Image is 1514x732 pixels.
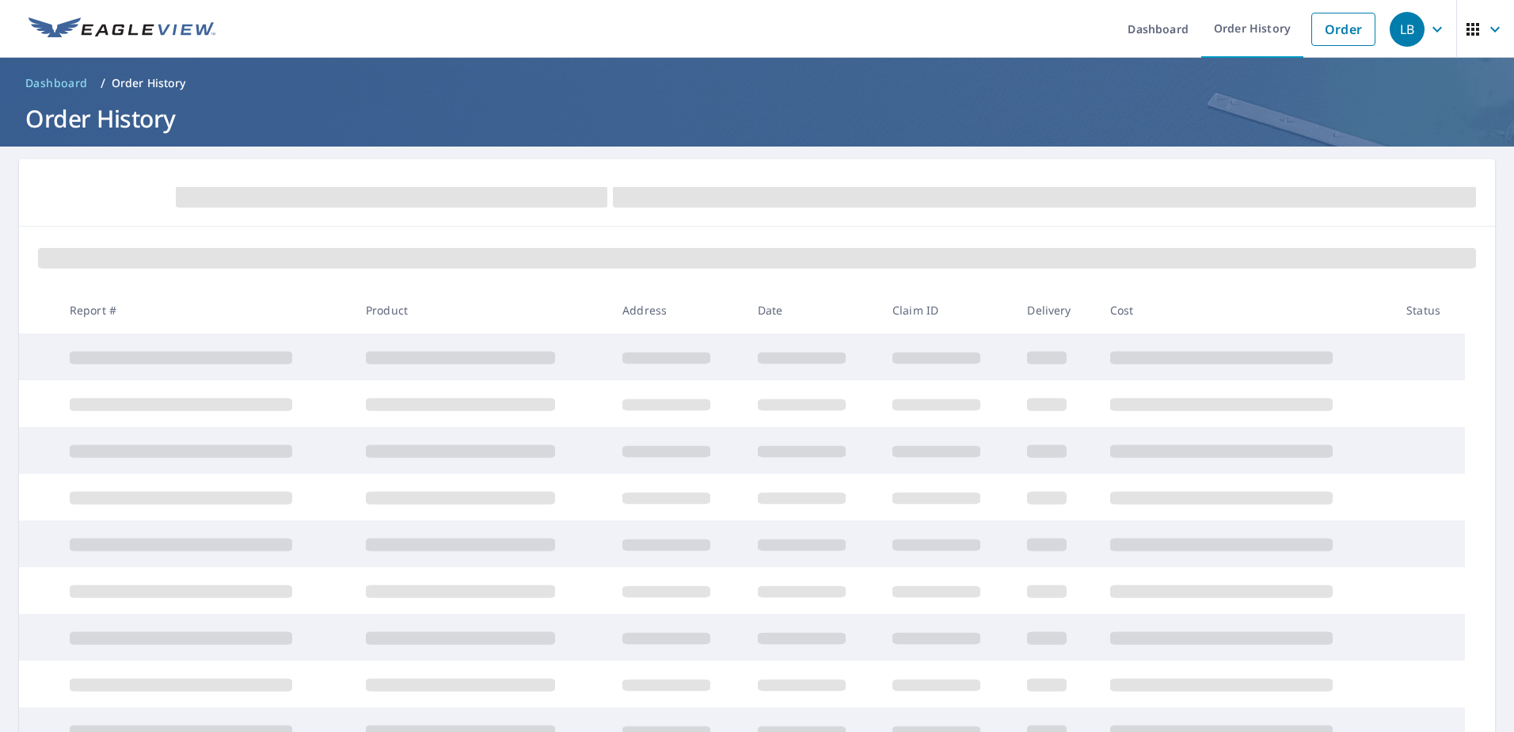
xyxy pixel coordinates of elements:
[29,17,215,41] img: EV Logo
[1390,12,1425,47] div: LB
[19,71,1495,96] nav: breadcrumb
[745,287,880,334] th: Date
[101,74,105,93] li: /
[1311,13,1375,46] a: Order
[353,287,610,334] th: Product
[57,287,353,334] th: Report #
[19,102,1495,135] h1: Order History
[1097,287,1394,334] th: Cost
[1394,287,1465,334] th: Status
[25,75,88,91] span: Dashboard
[19,71,94,96] a: Dashboard
[880,287,1014,334] th: Claim ID
[112,75,186,91] p: Order History
[1014,287,1097,334] th: Delivery
[610,287,744,334] th: Address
